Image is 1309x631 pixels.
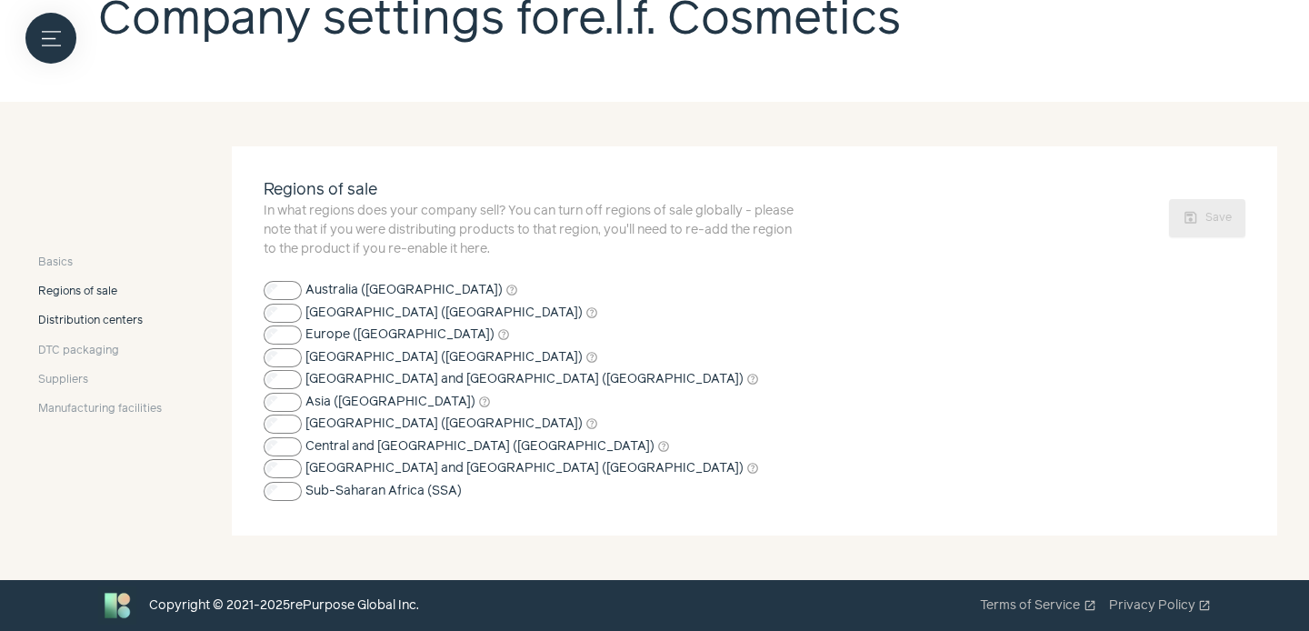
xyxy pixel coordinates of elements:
[38,313,162,329] a: Distribution centers
[305,370,744,389] span: United Kingdom and Ireland (UK)
[38,284,162,300] a: Regions of sale
[264,348,302,367] input: [GEOGRAPHIC_DATA] ([GEOGRAPHIC_DATA]) help_outline
[305,281,503,300] span: Australia (AU)
[305,437,654,456] span: Central and South America (SA)
[264,437,302,456] input: Central and [GEOGRAPHIC_DATA] ([GEOGRAPHIC_DATA]) help_outline
[305,482,462,501] span: Sub-Saharan Africa (SSA)
[264,304,302,323] input: [GEOGRAPHIC_DATA] ([GEOGRAPHIC_DATA]) help_outline
[497,326,510,345] button: Europe ([GEOGRAPHIC_DATA])
[38,255,73,271] span: Basics
[38,372,88,388] span: Suppliers
[264,482,302,501] input: Sub-Saharan Africa (SSA)
[1198,599,1211,612] span: open_in_new
[38,343,119,359] span: DTC packaging
[478,393,491,412] button: Asia ([GEOGRAPHIC_DATA])
[264,415,302,434] input: [GEOGRAPHIC_DATA] ([GEOGRAPHIC_DATA]) help_outline
[38,284,117,300] span: Regions of sale
[305,393,475,412] span: Asia (AS)
[264,370,302,389] input: [GEOGRAPHIC_DATA] and [GEOGRAPHIC_DATA] ([GEOGRAPHIC_DATA]) help_outline
[264,393,302,412] input: Asia ([GEOGRAPHIC_DATA]) help_outline
[264,281,302,300] input: Australia ([GEOGRAPHIC_DATA]) help_outline
[38,313,143,329] span: Distribution centers
[305,348,583,367] span: United States (US)
[746,459,759,478] button: [GEOGRAPHIC_DATA] and [GEOGRAPHIC_DATA] ([GEOGRAPHIC_DATA])
[264,202,795,259] p: In what regions does your company sell? You can turn off regions of sale globally - please note t...
[38,343,162,359] a: DTC packaging
[585,304,598,323] button: [GEOGRAPHIC_DATA] ([GEOGRAPHIC_DATA])
[264,326,302,345] input: Europe ([GEOGRAPHIC_DATA]) help_outline
[585,348,598,367] button: [GEOGRAPHIC_DATA] ([GEOGRAPHIC_DATA])
[305,459,744,478] span: Middle East and North Africa (ME)
[38,372,162,388] a: Suppliers
[305,326,495,345] span: Europe (EU)
[305,304,583,323] span: Canada (CA)
[657,437,670,456] button: Central and [GEOGRAPHIC_DATA] ([GEOGRAPHIC_DATA])
[264,459,302,478] input: [GEOGRAPHIC_DATA] and [GEOGRAPHIC_DATA] ([GEOGRAPHIC_DATA]) help_outline
[505,281,518,300] button: Australia ([GEOGRAPHIC_DATA])
[98,586,136,625] img: Bluebird logo
[38,255,162,271] a: Basics
[149,596,419,616] div: Copyright © 2021- 2025 rePurpose Global Inc.
[1084,599,1096,612] span: open_in_new
[38,401,162,417] a: Manufacturing facilities
[305,415,583,434] span: New Zealand (NZ)
[1109,596,1212,616] a: Privacy Policyopen_in_new
[264,178,377,202] h2: Regions of sale
[585,415,598,434] button: [GEOGRAPHIC_DATA] ([GEOGRAPHIC_DATA])
[746,370,759,389] button: [GEOGRAPHIC_DATA] and [GEOGRAPHIC_DATA] ([GEOGRAPHIC_DATA])
[980,596,1096,616] a: Terms of Serviceopen_in_new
